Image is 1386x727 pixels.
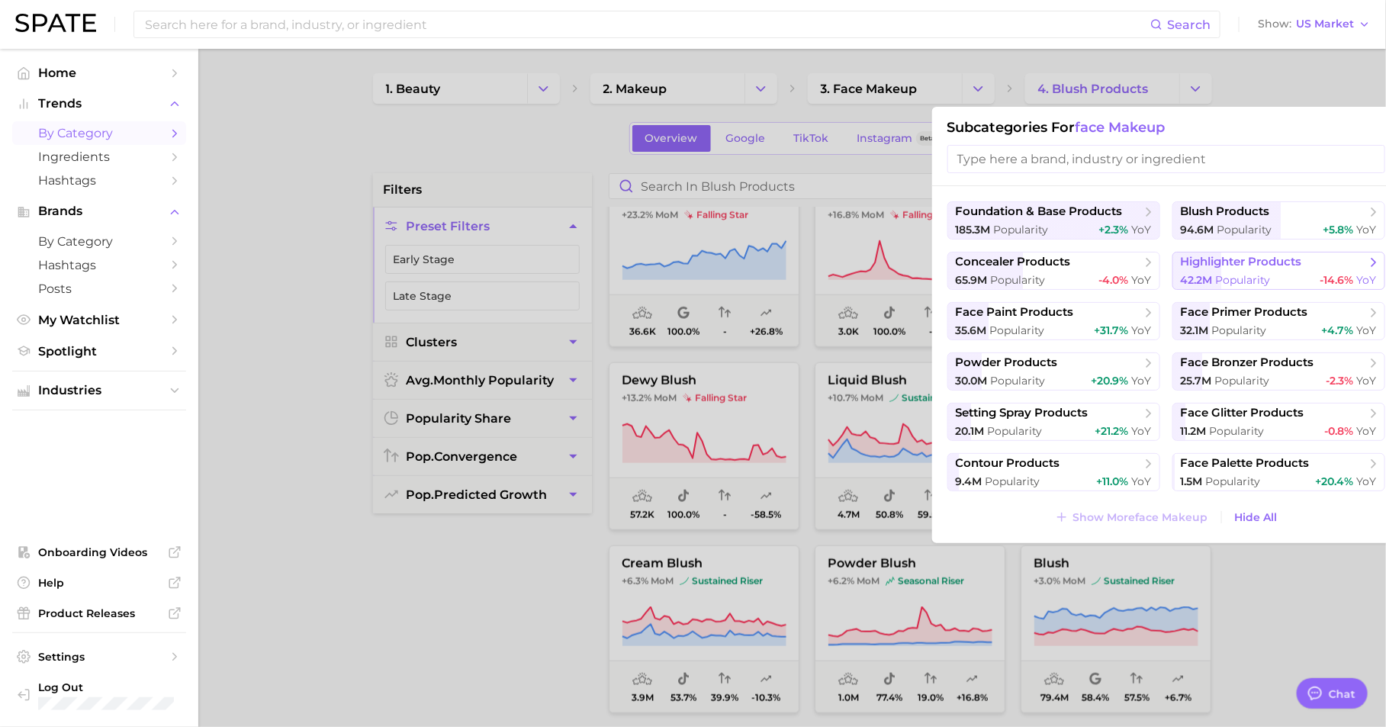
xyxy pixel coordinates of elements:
span: -4.0% [1099,273,1129,287]
span: highlighter products [1181,255,1302,269]
span: Ingredients [38,150,160,164]
a: Hashtags [12,169,186,192]
span: Popularity [1217,223,1272,236]
span: Hashtags [38,173,160,188]
span: YoY [1132,323,1152,337]
span: Popularity [1215,374,1270,388]
span: Search [1167,18,1211,32]
span: 94.6m [1181,223,1214,236]
button: Trends [12,92,186,115]
span: YoY [1357,474,1377,488]
span: face bronzer products [1181,355,1314,370]
button: Industries [12,379,186,402]
a: Help [12,571,186,594]
span: 20.1m [956,424,985,438]
span: Trends [38,97,160,111]
span: +20.4% [1316,474,1354,488]
button: face primer products32.1m Popularity+4.7% YoY [1172,302,1385,340]
a: by Category [12,230,186,253]
span: Help [38,576,160,590]
button: Brands [12,200,186,223]
span: Popularity [986,474,1040,488]
span: Brands [38,204,160,218]
a: Home [12,61,186,85]
span: 65.9m [956,273,988,287]
span: YoY [1357,223,1377,236]
span: YoY [1357,424,1377,438]
span: YoY [1132,474,1152,488]
span: Product Releases [38,606,160,620]
span: Popularity [994,223,1049,236]
span: Hashtags [38,258,160,272]
span: US Market [1296,20,1354,28]
button: face glitter products11.2m Popularity-0.8% YoY [1172,403,1385,441]
span: +11.0% [1097,474,1129,488]
button: highlighter products42.2m Popularity-14.6% YoY [1172,252,1385,290]
span: Posts [38,281,160,296]
span: Show [1258,20,1291,28]
span: Show More face makeup [1073,511,1208,524]
a: Settings [12,645,186,668]
img: SPATE [15,14,96,32]
span: Hide All [1235,511,1278,524]
span: face paint products [956,305,1074,320]
span: YoY [1132,273,1152,287]
span: Log Out [38,680,285,694]
span: Popularity [990,323,1045,337]
span: YoY [1132,374,1152,388]
span: +4.7% [1322,323,1354,337]
span: face palette products [1181,456,1310,471]
span: 35.6m [956,323,987,337]
span: Onboarding Videos [38,545,160,559]
span: face primer products [1181,305,1308,320]
span: 32.1m [1181,323,1209,337]
span: by Category [38,126,160,140]
h1: Subcategories for [947,119,1385,136]
span: +2.3% [1099,223,1129,236]
span: blush products [1181,204,1270,219]
button: Show Moreface makeup [1051,507,1212,528]
span: foundation & base products [956,204,1123,219]
span: YoY [1357,323,1377,337]
span: setting spray products [956,406,1089,420]
span: 30.0m [956,374,988,388]
span: Spotlight [38,344,160,359]
span: by Category [38,234,160,249]
span: 185.3m [956,223,991,236]
a: My Watchlist [12,308,186,332]
span: +5.8% [1323,223,1354,236]
span: Popularity [1210,424,1265,438]
span: face glitter products [1181,406,1304,420]
span: Settings [38,650,160,664]
button: face paint products35.6m Popularity+31.7% YoY [947,302,1160,340]
span: -14.6% [1320,273,1354,287]
button: contour products9.4m Popularity+11.0% YoY [947,453,1160,491]
button: powder products30.0m Popularity+20.9% YoY [947,352,1160,391]
span: Popularity [988,424,1043,438]
span: -2.3% [1327,374,1354,388]
button: Hide All [1231,507,1281,528]
span: YoY [1357,273,1377,287]
span: My Watchlist [38,313,160,327]
span: Popularity [991,273,1046,287]
span: 42.2m [1181,273,1213,287]
span: 9.4m [956,474,982,488]
span: +20.9% [1092,374,1129,388]
button: ShowUS Market [1254,14,1375,34]
button: setting spray products20.1m Popularity+21.2% YoY [947,403,1160,441]
span: YoY [1357,374,1377,388]
button: face bronzer products25.7m Popularity-2.3% YoY [1172,352,1385,391]
span: -0.8% [1325,424,1354,438]
span: YoY [1132,223,1152,236]
span: YoY [1132,424,1152,438]
span: concealer products [956,255,1071,269]
span: +31.7% [1095,323,1129,337]
a: Onboarding Videos [12,541,186,564]
span: 25.7m [1181,374,1212,388]
a: Spotlight [12,339,186,363]
span: Popularity [1216,273,1271,287]
button: blush products94.6m Popularity+5.8% YoY [1172,201,1385,240]
span: 11.2m [1181,424,1207,438]
span: face makeup [1076,119,1166,136]
a: Product Releases [12,602,186,625]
